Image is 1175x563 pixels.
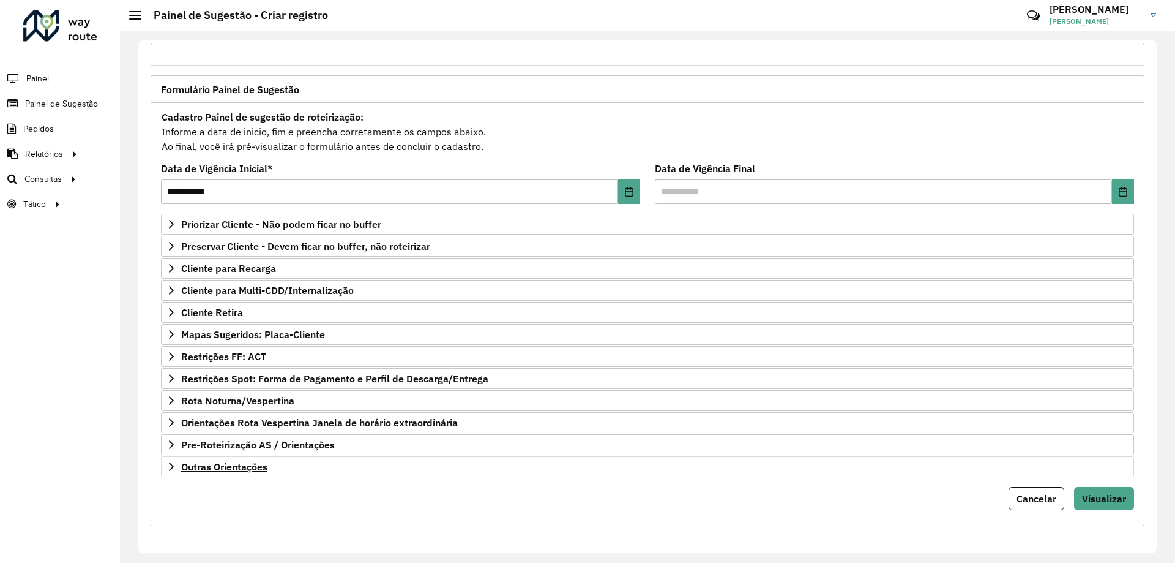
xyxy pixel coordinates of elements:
span: Visualizar [1082,493,1126,505]
span: Cliente para Recarga [181,263,276,273]
h2: Painel de Sugestão - Criar registro [141,9,328,22]
a: Mapas Sugeridos: Placa-Cliente [161,324,1134,345]
span: Painel de Sugestão [25,97,98,110]
a: Orientações Rota Vespertina Janela de horário extraordinária [161,412,1134,433]
span: Relatórios [25,148,63,161]
button: Visualizar [1074,487,1134,510]
label: Data de Vigência Inicial [161,161,273,176]
a: Cliente para Multi-CDD/Internalização [161,280,1134,301]
span: Orientações Rota Vespertina Janela de horário extraordinária [181,418,458,428]
a: Preservar Cliente - Devem ficar no buffer, não roteirizar [161,236,1134,257]
div: Informe a data de inicio, fim e preencha corretamente os campos abaixo. Ao final, você irá pré-vi... [161,109,1134,154]
label: Data de Vigência Final [655,161,755,176]
span: Painel [26,72,49,85]
h3: [PERSON_NAME] [1050,4,1141,15]
span: Restrições FF: ACT [181,352,266,361]
a: Restrições Spot: Forma de Pagamento e Perfil de Descarga/Entrega [161,368,1134,389]
span: Consultas [24,173,62,186]
span: Formulário Painel de Sugestão [161,85,299,94]
a: Contato Rápido [1020,2,1046,29]
a: Cliente para Recarga [161,258,1134,279]
span: Cliente Retira [181,308,243,317]
button: Cancelar [1009,487,1064,510]
span: Cliente para Multi-CDD/Internalização [181,285,354,295]
a: Cliente Retira [161,302,1134,323]
strong: Cadastro Painel de sugestão de roteirização: [162,111,364,123]
span: Tático [23,198,46,211]
button: Choose Date [1112,179,1134,204]
button: Choose Date [618,179,640,204]
a: Restrições FF: ACT [161,346,1134,367]
a: Pre-Roteirização AS / Orientações [161,434,1134,455]
a: Rota Noturna/Vespertina [161,390,1134,411]
span: [PERSON_NAME] [1050,16,1141,27]
a: Priorizar Cliente - Não podem ficar no buffer [161,214,1134,235]
span: Preservar Cliente - Devem ficar no buffer, não roteirizar [181,241,430,251]
a: Outras Orientações [161,456,1134,477]
span: Mapas Sugeridos: Placa-Cliente [181,330,325,339]
span: Rota Noturna/Vespertina [181,396,294,406]
span: Pre-Roteirização AS / Orientações [181,440,335,450]
span: Pedidos [23,123,54,135]
span: Restrições Spot: Forma de Pagamento e Perfil de Descarga/Entrega [181,374,488,384]
span: Cancelar [1016,493,1056,505]
span: Outras Orientações [181,462,267,472]
span: Priorizar Cliente - Não podem ficar no buffer [181,219,381,229]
